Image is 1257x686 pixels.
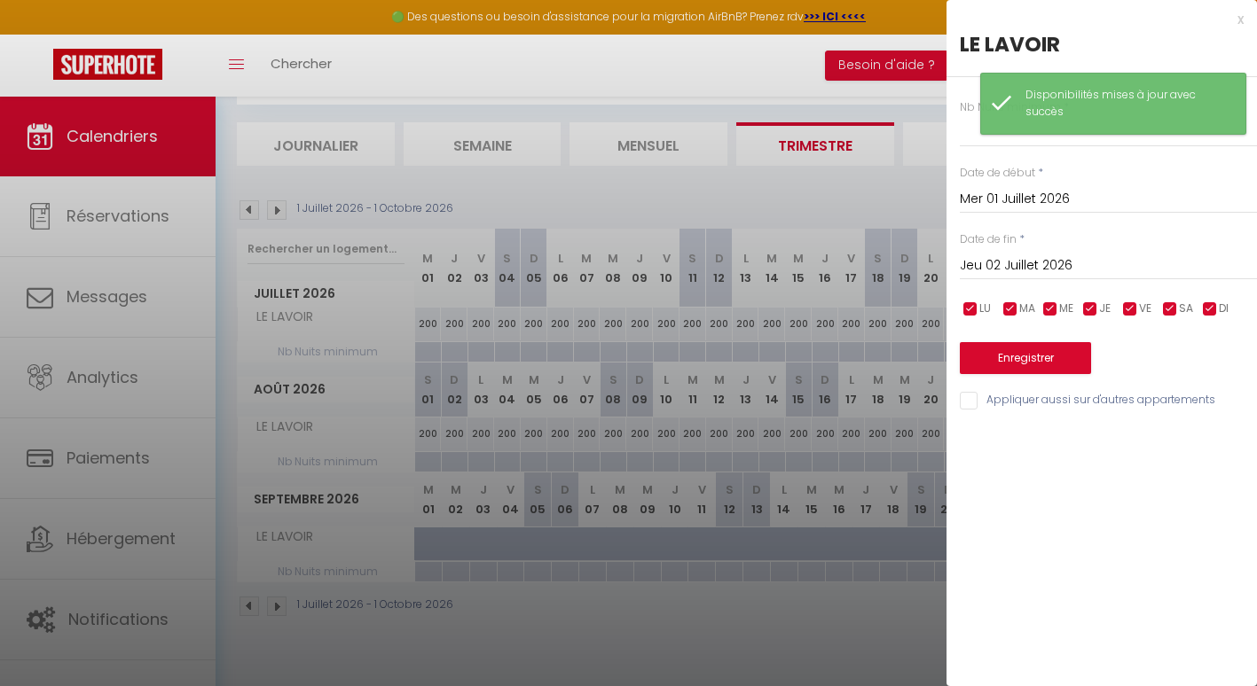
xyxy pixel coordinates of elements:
label: Date de début [960,165,1035,182]
span: MA [1019,300,1035,317]
div: LE LAVOIR [960,30,1244,58]
span: JE [1099,300,1111,317]
span: LU [979,300,991,317]
span: DI [1219,300,1229,317]
span: SA [1179,300,1193,317]
span: VE [1139,300,1151,317]
label: Date de fin [960,231,1017,248]
div: Disponibilités mises à jour avec succès [1025,87,1228,121]
div: x [947,9,1244,30]
label: Nb Nuits minimum [960,99,1061,116]
span: ME [1059,300,1073,317]
button: Enregistrer [960,342,1091,374]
